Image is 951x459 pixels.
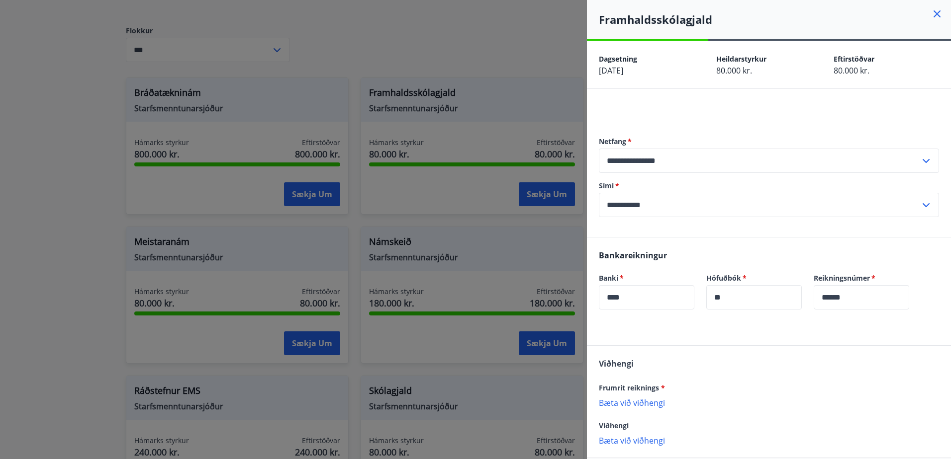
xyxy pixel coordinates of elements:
span: Viðhengi [599,358,634,369]
span: Viðhengi [599,421,629,430]
label: Netfang [599,137,939,147]
span: 80.000 kr. [834,65,869,76]
span: Heildarstyrkur [716,54,766,64]
label: Höfuðbók [706,273,802,283]
label: Reikningsnúmer [814,273,909,283]
span: Dagsetning [599,54,637,64]
span: Eftirstöðvar [834,54,874,64]
span: [DATE] [599,65,623,76]
span: Frumrit reiknings [599,383,665,392]
span: Bankareikningur [599,250,667,261]
p: Bæta við viðhengi [599,397,939,407]
h4: Framhaldsskólagjald [599,12,951,27]
p: Bæta við viðhengi [599,435,939,445]
span: 80.000 kr. [716,65,752,76]
label: Banki [599,273,694,283]
label: Sími [599,181,939,191]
